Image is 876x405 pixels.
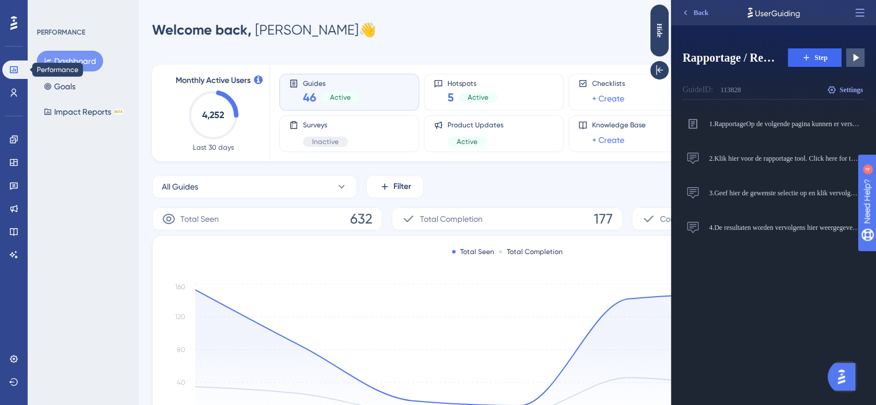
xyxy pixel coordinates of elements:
[202,109,224,120] text: 4,252
[37,76,82,97] button: Goals
[448,89,454,105] span: 5
[37,51,103,71] button: Dashboard
[37,28,85,37] div: PERFORMANCE
[594,210,613,228] span: 177
[180,212,219,226] span: Total Seen
[193,143,234,152] span: Last 30 days
[80,6,84,15] div: 4
[592,133,624,147] a: + Create
[177,346,185,354] tspan: 80
[177,378,185,387] tspan: 40
[22,8,37,17] span: Back
[5,3,43,22] button: Back
[303,79,360,87] span: Guides
[12,50,108,66] span: Rapportage / Report (LG)
[303,120,348,130] span: Surveys
[38,188,189,198] span: 3. Geef hier de gewenste selectie op en klik vervolgens op 'toepassen'. Enter the desired selecti...
[117,48,170,67] button: Step
[499,247,563,256] div: Total Completion
[448,120,503,130] span: Product Updates
[50,85,70,94] div: 113828
[27,3,72,17] span: Need Help?
[660,212,722,226] span: Completion Rate
[152,175,357,198] button: All Guides
[152,21,252,38] span: Welcome back,
[592,92,624,105] a: + Create
[350,210,373,228] span: 632
[38,119,189,128] span: 1. RapportageOp de volgende pagina kunnen er verschillende cijfers worden opgehaald. Let op; de a...
[38,223,189,232] span: 4. De resultaten worden vervolgens hier weergegeven. Voor de berekening, klik op de 'i'.The resul...
[143,53,157,62] span: Step
[37,101,131,122] button: Impact ReportsBETA
[162,180,198,194] span: All Guides
[452,247,494,256] div: Total Seen
[420,212,483,226] span: Total Completion
[448,79,498,87] span: Hotspots
[828,359,862,394] iframe: UserGuiding AI Assistant Launcher
[592,79,625,88] span: Checklists
[12,83,42,97] div: Guide ID:
[175,313,185,321] tspan: 120
[38,154,189,163] span: 2. Klik hier voor de rapportage tool. Click here for the reports.
[366,175,424,198] button: Filter
[468,93,488,102] span: Active
[113,109,124,115] div: BETA
[176,74,251,88] span: Monthly Active Users
[312,137,339,146] span: Inactive
[592,120,646,130] span: Knowledge Base
[169,85,192,94] span: Settings
[152,21,376,39] div: [PERSON_NAME] 👋
[330,93,351,102] span: Active
[175,282,185,290] tspan: 160
[14,6,146,24] span: Use to navigate between the steps or end the guide (Next, Previous, Done).
[154,81,194,99] button: Settings
[393,180,411,194] span: Filter
[303,89,316,105] span: 46
[457,137,477,146] span: Active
